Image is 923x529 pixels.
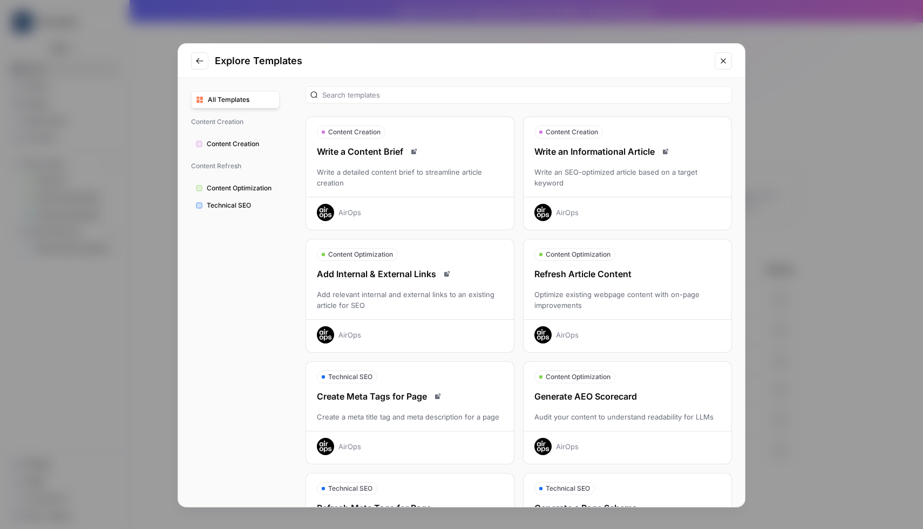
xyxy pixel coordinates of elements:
[306,145,514,158] div: Write a Content Brief
[546,250,610,259] span: Content Optimization
[431,390,444,403] a: Read docs
[207,139,275,149] span: Content Creation
[191,113,280,131] span: Content Creation
[328,484,372,493] span: Technical SEO
[207,201,275,210] span: Technical SEO
[440,267,453,280] a: Read docs
[328,250,393,259] span: Content Optimization
[524,267,731,280] div: Refresh Article Content
[107,63,116,71] img: tab_keywords_by_traffic_grey.svg
[338,207,361,218] div: AirOps
[306,267,514,280] div: Add Internal & External Links
[191,91,280,108] button: All Templates
[306,411,514,422] div: Create a meta title tag and meta description for a page
[191,197,280,214] button: Technical SEO
[338,329,361,340] div: AirOps
[119,64,182,71] div: Keywords by Traffic
[715,52,732,70] button: Close modal
[524,411,731,422] div: Audit your content to understand readability for LLMs
[191,135,280,153] button: Content Creation
[29,63,38,71] img: tab_domain_overview_orange.svg
[556,329,579,340] div: AirOps
[28,28,119,37] div: Domain: [DOMAIN_NAME]
[191,52,208,70] button: Go to previous step
[306,390,514,403] div: Create Meta Tags for Page
[546,484,590,493] span: Technical SEO
[30,17,53,26] div: v 4.0.25
[306,239,514,353] button: Content OptimizationAdd Internal & External LinksRead docsAdd relevant internal and external link...
[191,157,280,175] span: Content Refresh
[524,167,731,188] div: Write an SEO-optimized article based on a target keyword
[306,501,514,514] div: Refresh Meta Tags for Page
[556,207,579,218] div: AirOps
[306,116,514,230] button: Content CreationWrite a Content BriefRead docsWrite a detailed content brief to streamline articl...
[17,28,26,37] img: website_grey.svg
[556,441,579,452] div: AirOps
[338,441,361,452] div: AirOps
[207,183,275,193] span: Content Optimization
[523,116,732,230] button: Content CreationWrite an Informational ArticleRead docsWrite an SEO-optimized article based on a ...
[524,289,731,311] div: Optimize existing webpage content with on-page improvements
[328,372,372,382] span: Technical SEO
[524,501,731,514] div: Generate a Page Schema
[41,64,97,71] div: Domain Overview
[523,361,732,464] button: Content OptimizationGenerate AEO ScorecardAudit your content to understand readability for LLMsAi...
[215,53,708,68] h2: Explore Templates
[523,239,732,353] button: Content OptimizationRefresh Article ContentOptimize existing webpage content with on-page improve...
[546,372,610,382] span: Content Optimization
[17,17,26,26] img: logo_orange.svg
[208,95,275,105] span: All Templates
[322,90,727,100] input: Search templates
[306,361,514,464] button: Technical SEOCreate Meta Tags for PageRead docsCreate a meta title tag and meta description for a...
[408,145,420,158] a: Read docs
[328,127,381,137] span: Content Creation
[524,145,731,158] div: Write an Informational Article
[306,167,514,188] div: Write a detailed content brief to streamline article creation
[524,390,731,403] div: Generate AEO Scorecard
[306,289,514,311] div: Add relevant internal and external links to an existing article for SEO
[546,127,598,137] span: Content Creation
[191,180,280,197] button: Content Optimization
[659,145,672,158] a: Read docs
